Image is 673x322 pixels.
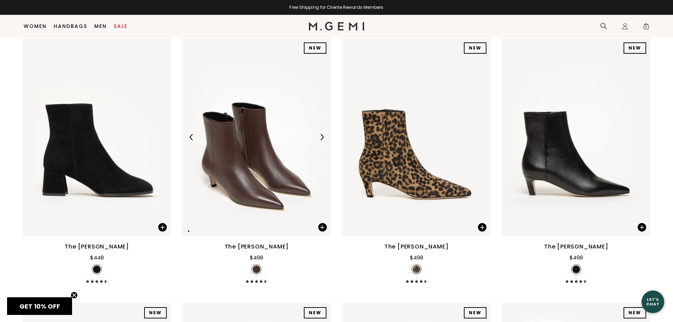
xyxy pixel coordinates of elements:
div: NEW [464,42,486,54]
a: Previous ArrowNext ArrowThe [PERSON_NAME]$498 [182,38,331,283]
div: NEW [624,307,646,318]
div: The [PERSON_NAME] [544,242,608,251]
div: NEW [144,307,167,318]
button: Close teaser [71,292,78,299]
img: The Delfina [331,38,479,236]
div: $498 [250,253,263,262]
div: The [PERSON_NAME] [225,242,289,251]
a: Handbags [54,23,87,29]
img: M.Gemi [309,22,364,30]
a: The DelfinaNEWThe DelfinaThe [PERSON_NAME]$498 [502,38,650,283]
img: The Cristina [171,38,319,236]
div: $498 [410,253,423,262]
div: Let's Chat [642,297,664,306]
a: Sale [114,23,128,29]
img: The Delfina [182,38,331,236]
img: The Delfina [491,38,639,236]
img: The Delfina [342,38,491,236]
span: GET 10% OFF [19,302,60,311]
img: The Delfina [502,38,650,236]
a: Women [24,23,47,29]
a: Men [94,23,107,29]
a: The DelfinaNEWThe DelfinaThe [PERSON_NAME]$498 [342,38,491,283]
div: The [PERSON_NAME] [384,242,449,251]
img: Next Arrow [319,134,325,140]
img: The Cristina [23,38,171,236]
a: The CristinaThe CristinaThe [PERSON_NAME]$448 [23,38,171,283]
div: $448 [90,253,104,262]
div: NEW [304,307,326,318]
img: Previous Arrow [188,134,195,140]
span: 0 [643,24,650,31]
div: $498 [569,253,583,262]
div: The [PERSON_NAME] [65,242,129,251]
div: NEW [624,42,646,54]
img: v_7389678796859_SWATCH_50x.jpg [413,265,420,273]
img: v_12078_SWATCH_50x.jpg [93,265,101,273]
div: NEW [304,42,326,54]
div: NEW [464,307,486,318]
div: GET 10% OFFClose teaser [7,297,72,315]
img: v_7257538887739_SWATCH_50x.jpg [572,265,580,273]
img: v_7257538920507_SWATCH_50x.jpg [253,265,260,273]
